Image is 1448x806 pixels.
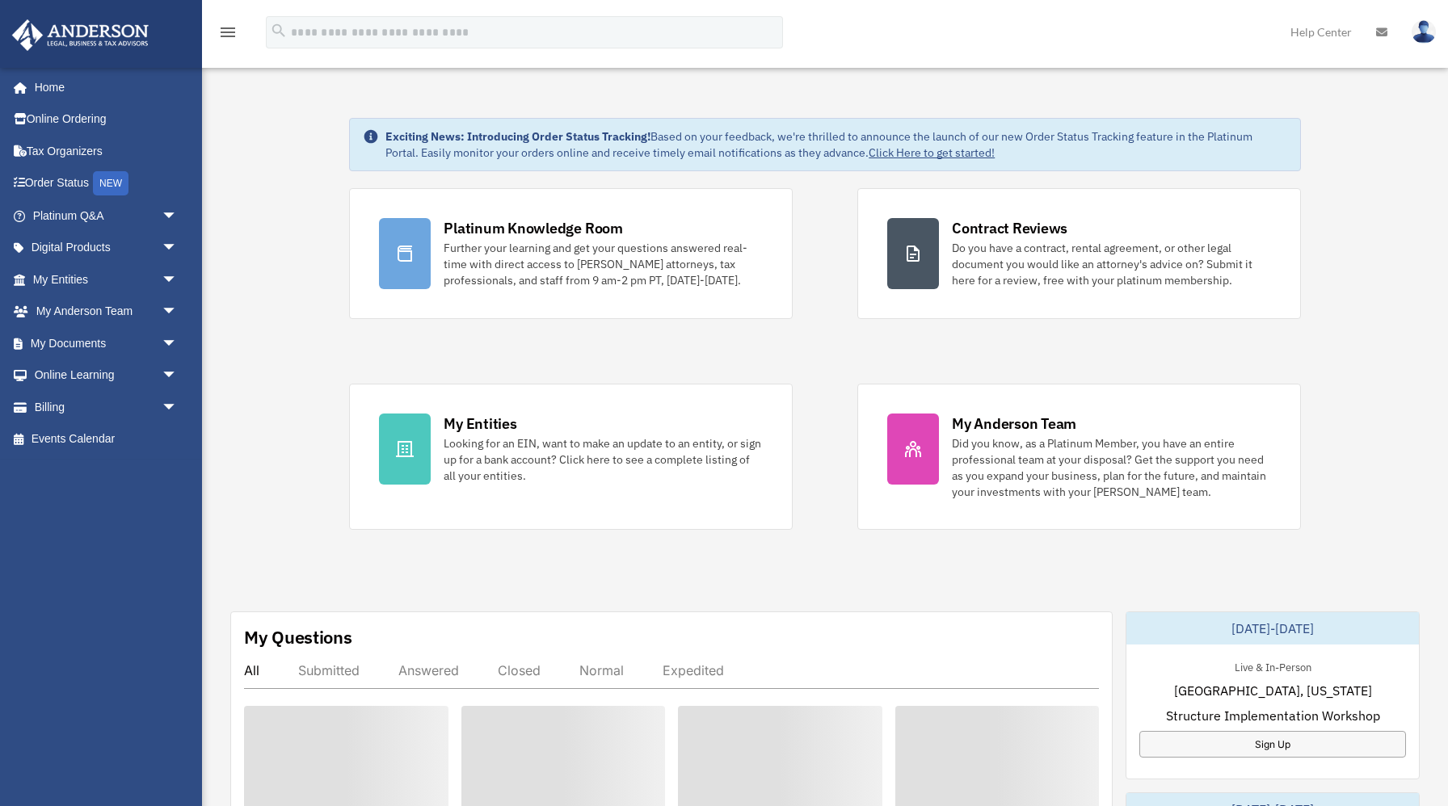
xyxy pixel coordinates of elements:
[11,263,202,296] a: My Entitiesarrow_drop_down
[857,384,1301,530] a: My Anderson Team Did you know, as a Platinum Member, you have an entire professional team at your...
[444,413,516,434] div: My Entities
[444,218,623,238] div: Platinum Knowledge Room
[244,662,259,678] div: All
[385,129,650,144] strong: Exciting News: Introducing Order Status Tracking!
[663,662,724,678] div: Expedited
[7,19,154,51] img: Anderson Advisors Platinum Portal
[270,22,288,40] i: search
[952,240,1271,288] div: Do you have a contract, rental agreement, or other legal document you would like an attorney's ad...
[349,188,793,319] a: Platinum Knowledge Room Further your learning and get your questions answered real-time with dire...
[11,103,202,136] a: Online Ordering
[398,662,459,678] div: Answered
[952,218,1067,238] div: Contract Reviews
[162,263,194,296] span: arrow_drop_down
[162,391,194,424] span: arrow_drop_down
[162,359,194,393] span: arrow_drop_down
[11,327,202,359] a: My Documentsarrow_drop_down
[385,128,1287,161] div: Based on your feedback, we're thrilled to announce the launch of our new Order Status Tracking fe...
[162,296,194,329] span: arrow_drop_down
[11,296,202,328] a: My Anderson Teamarrow_drop_down
[579,662,624,678] div: Normal
[11,359,202,392] a: Online Learningarrow_drop_down
[952,435,1271,500] div: Did you know, as a Platinum Member, you have an entire professional team at your disposal? Get th...
[11,232,202,264] a: Digital Productsarrow_drop_down
[11,71,194,103] a: Home
[11,135,202,167] a: Tax Organizers
[444,435,763,484] div: Looking for an EIN, want to make an update to an entity, or sign up for a bank account? Click her...
[11,391,202,423] a: Billingarrow_drop_down
[218,23,238,42] i: menu
[1126,612,1419,644] div: [DATE]-[DATE]
[1174,681,1372,700] span: [GEOGRAPHIC_DATA], [US_STATE]
[869,145,995,160] a: Click Here to get started!
[1222,657,1324,674] div: Live & In-Person
[1412,20,1436,44] img: User Pic
[298,662,360,678] div: Submitted
[162,199,194,233] span: arrow_drop_down
[349,384,793,530] a: My Entities Looking for an EIN, want to make an update to an entity, or sign up for a bank accoun...
[11,199,202,232] a: Platinum Q&Aarrow_drop_down
[93,171,128,195] div: NEW
[11,423,202,455] a: Events Calendar
[162,232,194,265] span: arrow_drop_down
[218,28,238,42] a: menu
[498,662,541,678] div: Closed
[1166,706,1380,725] span: Structure Implementation Workshop
[162,327,194,360] span: arrow_drop_down
[952,413,1076,434] div: My Anderson Team
[857,188,1301,319] a: Contract Reviews Do you have a contract, rental agreement, or other legal document you would like...
[11,167,202,200] a: Order StatusNEW
[444,240,763,288] div: Further your learning and get your questions answered real-time with direct access to [PERSON_NAM...
[244,625,352,649] div: My Questions
[1139,731,1406,758] a: Sign Up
